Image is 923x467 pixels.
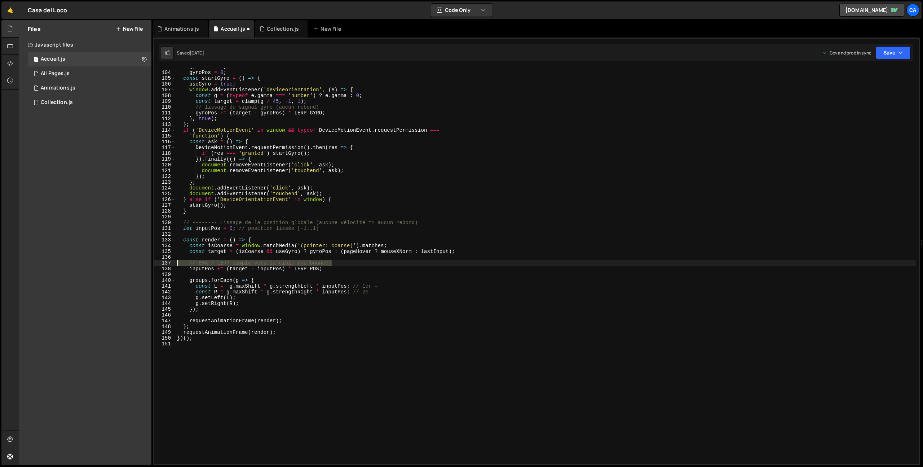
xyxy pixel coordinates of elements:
div: Casa del Loco [28,6,67,14]
div: 131 [154,226,176,231]
div: 130 [154,220,176,226]
div: 118 [154,150,176,156]
div: 146 [154,312,176,318]
div: 114 [154,127,176,133]
div: Javascript files [19,38,151,52]
div: 140 [154,278,176,283]
div: 16791/46000.js [28,81,151,95]
a: Ca [906,4,919,17]
div: Animations.js [41,85,75,91]
div: 16791/45882.js [28,66,151,81]
div: 125 [154,191,176,197]
div: Collection.js [41,99,73,106]
div: 127 [154,202,176,208]
div: 106 [154,81,176,87]
div: 113 [154,122,176,127]
div: 124 [154,185,176,191]
div: [DATE] [190,50,204,56]
a: [DOMAIN_NAME] [839,4,904,17]
div: 115 [154,133,176,139]
div: 149 [154,329,176,335]
div: 136 [154,254,176,260]
div: 139 [154,272,176,278]
div: 121 [154,168,176,174]
div: All Pages.js [41,70,70,77]
div: Collection.js [267,25,299,32]
div: 147 [154,318,176,324]
div: 109 [154,99,176,104]
div: 116 [154,139,176,145]
button: New File [116,26,143,32]
div: 143 [154,295,176,301]
div: 108 [154,93,176,99]
div: Accueil.js [221,25,245,32]
div: 137 [154,260,176,266]
div: 107 [154,87,176,93]
div: 145 [154,306,176,312]
div: 120 [154,162,176,168]
div: Accueil.js [41,56,65,62]
div: 141 [154,283,176,289]
div: New File [313,25,344,32]
div: 144 [154,301,176,306]
div: 133 [154,237,176,243]
div: 138 [154,266,176,272]
div: 111 [154,110,176,116]
h2: Files [28,25,41,33]
div: 119 [154,156,176,162]
div: 112 [154,116,176,122]
div: 148 [154,324,176,329]
div: 126 [154,197,176,202]
div: 135 [154,249,176,254]
div: 142 [154,289,176,295]
div: 122 [154,174,176,179]
button: Code Only [431,4,492,17]
span: 1 [34,57,38,63]
div: 132 [154,231,176,237]
div: 104 [154,70,176,75]
button: Save [876,46,911,59]
div: 150 [154,335,176,341]
div: Animations.js [164,25,199,32]
div: 16791/46116.js [28,95,151,110]
div: 16791/45941.js [28,52,151,66]
div: 134 [154,243,176,249]
div: Saved [177,50,204,56]
div: 117 [154,145,176,150]
div: 110 [154,104,176,110]
div: 129 [154,214,176,220]
div: 128 [154,208,176,214]
a: 🤙 [1,1,19,19]
div: 123 [154,179,176,185]
div: 151 [154,341,176,347]
div: Dev and prod in sync [822,50,871,56]
div: 105 [154,75,176,81]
